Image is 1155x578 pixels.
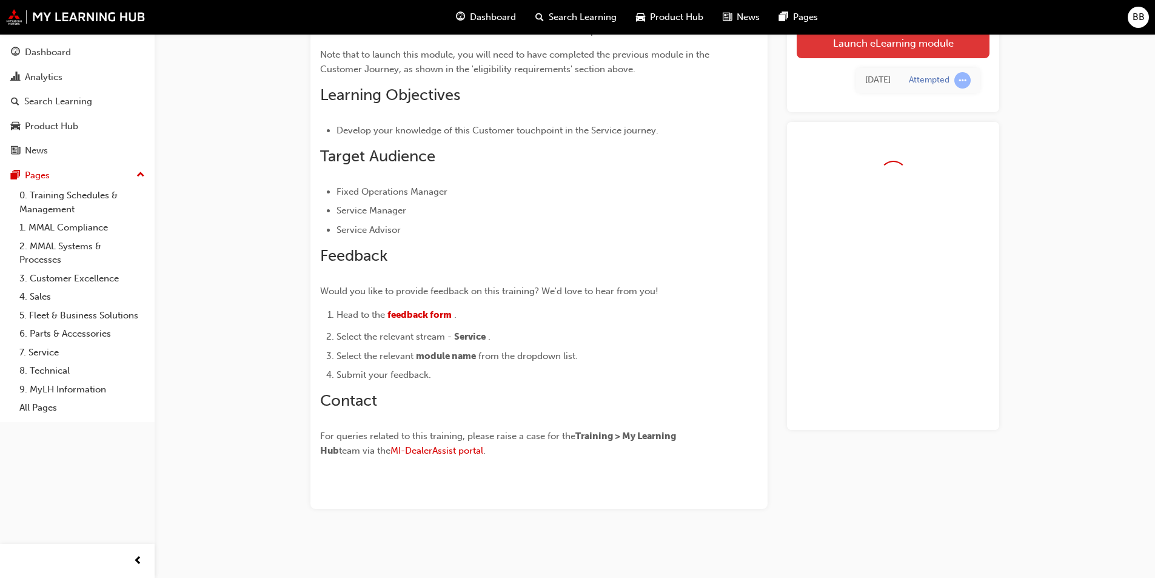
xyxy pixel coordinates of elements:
span: pages-icon [779,10,788,25]
span: Product Hub [650,10,703,24]
span: Submit your feedback. [336,369,431,380]
span: guage-icon [11,47,20,58]
span: Contact [320,391,377,410]
a: 7. Service [15,343,150,362]
a: 9. MyLH Information [15,380,150,399]
span: Note that to launch this module, you will need to have completed the previous module in the Custo... [320,49,712,75]
button: Pages [5,164,150,187]
button: DashboardAnalyticsSearch LearningProduct HubNews [5,39,150,164]
a: Analytics [5,66,150,89]
span: Service Manager [336,205,406,216]
span: from the dropdown list. [478,351,578,361]
a: 3. Customer Excellence [15,269,150,288]
a: MI-DealerAssist portal [390,445,483,456]
a: 0. Training Schedules & Management [15,186,150,218]
span: . [483,445,486,456]
a: News [5,139,150,162]
span: For queries related to this training, please raise a case for the [320,431,575,442]
div: News [25,144,48,158]
a: Product Hub [5,115,150,138]
span: car-icon [11,121,20,132]
span: Search Learning [549,10,617,24]
a: All Pages [15,398,150,417]
span: touchpoint. [566,25,615,36]
a: 2. MMAL Systems & Processes [15,237,150,269]
span: Target Audience [320,147,435,166]
span: news-icon [723,10,732,25]
a: guage-iconDashboard [446,5,526,30]
span: Fixed Operations Manager [336,186,447,197]
span: module name [416,351,476,361]
span: Arrival & Check-in [486,25,566,36]
a: Search Learning [5,90,150,113]
a: 8. Technical [15,361,150,380]
span: Feedback [320,246,387,265]
a: 1. MMAL Compliance [15,218,150,237]
span: up-icon [136,167,145,183]
span: Learning Objectives [320,86,460,104]
a: car-iconProduct Hub [626,5,713,30]
span: search-icon [11,96,19,107]
span: guage-icon [456,10,465,25]
span: team via the [339,445,390,456]
a: search-iconSearch Learning [526,5,626,30]
div: Mon Sep 22 2025 09:52:20 GMT+1000 (Australian Eastern Standard Time) [865,73,891,87]
a: 6. Parts & Accessories [15,324,150,343]
a: Dashboard [5,41,150,64]
span: . [488,331,490,342]
span: Dashboard [470,10,516,24]
a: 4. Sales [15,287,150,306]
div: Product Hub [25,119,78,133]
div: Analytics [25,70,62,84]
div: Attempted [909,75,949,86]
span: Service [454,331,486,342]
a: Launch eLearning module [797,28,989,58]
span: learningRecordVerb_ATTEMPT-icon [954,72,971,89]
span: This is Module 7 in the Service journey of Mitsubishi Motors Australia's Customer Excellence (CX)... [320,11,709,36]
span: Pages [793,10,818,24]
span: Head to the [336,309,385,320]
span: Would you like to provide feedback on this training? We'd love to hear from you! [320,286,658,297]
span: news-icon [11,146,20,156]
span: Service Advisor [336,224,401,235]
a: 5. Fleet & Business Solutions [15,306,150,325]
span: Select the relevant [336,351,413,361]
span: car-icon [636,10,645,25]
span: . [454,309,457,320]
span: Training > My Learning Hub [320,431,678,456]
div: Pages [25,169,50,183]
img: mmal [6,9,146,25]
span: search-icon [535,10,544,25]
div: Search Learning [24,95,92,109]
span: chart-icon [11,72,20,83]
span: pages-icon [11,170,20,181]
span: BB [1133,10,1145,24]
span: Develop your knowledge of this Customer touchpoint in the Service journey. [336,125,658,136]
div: Dashboard [25,45,71,59]
a: pages-iconPages [769,5,828,30]
span: prev-icon [133,554,142,569]
span: News [737,10,760,24]
a: news-iconNews [713,5,769,30]
span: Select the relevant stream - [336,331,452,342]
button: BB [1128,7,1149,28]
a: feedback form [387,309,452,320]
